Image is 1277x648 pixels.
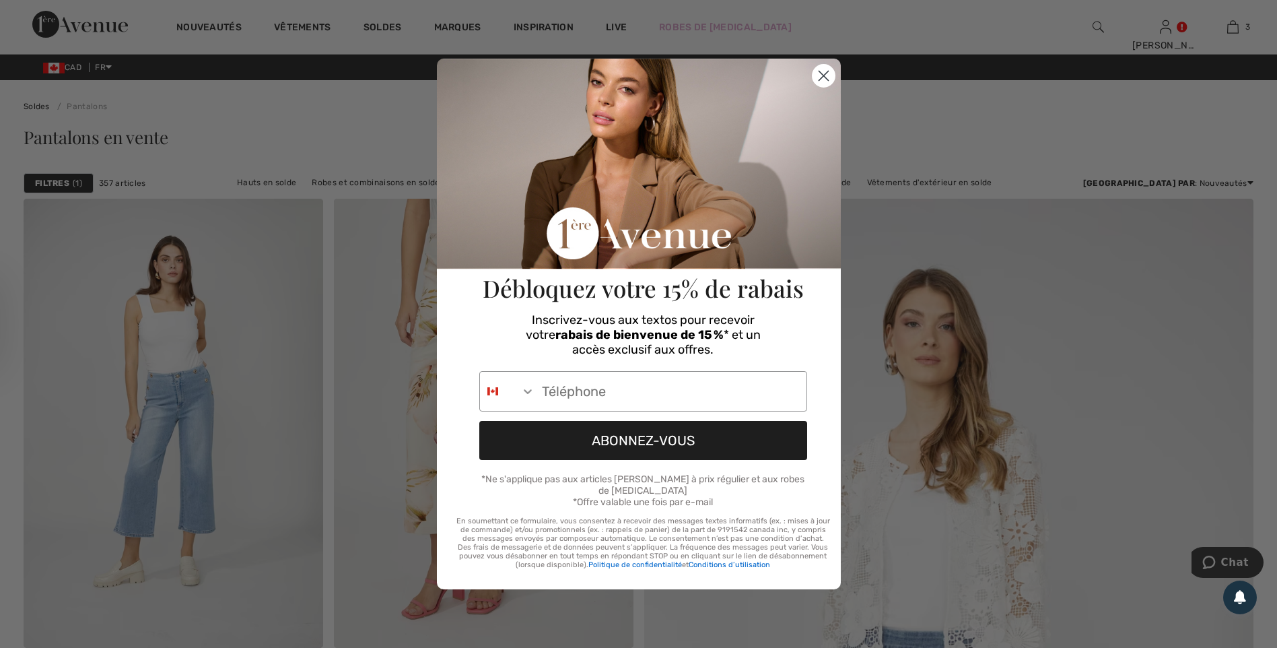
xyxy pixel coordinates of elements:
[812,64,835,88] button: Close dialog
[483,272,804,304] span: Débloquez votre 15% de rabais
[480,372,535,411] button: Search Countries
[588,560,682,569] a: Politique de confidentialité
[456,517,830,569] p: En soumettant ce formulaire, vous consentez à recevoir des messages textes informatifs (ex. : mis...
[487,386,498,397] img: Canada
[30,9,57,22] span: Chat
[481,474,804,496] span: *Ne s'applique pas aux articles [PERSON_NAME] à prix régulier et aux robes de [MEDICAL_DATA]
[535,372,806,411] input: Téléphone
[573,496,713,508] span: *Offre valable une fois par e-mail
[479,421,807,460] button: ABONNEZ-VOUS
[526,313,761,357] span: Inscrivez-vous aux textos pour recevoir votre * et un accès exclusif aux offres.
[555,327,724,342] span: rabais de bienvenue de 15 %
[689,560,770,569] a: Conditions d’utilisation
